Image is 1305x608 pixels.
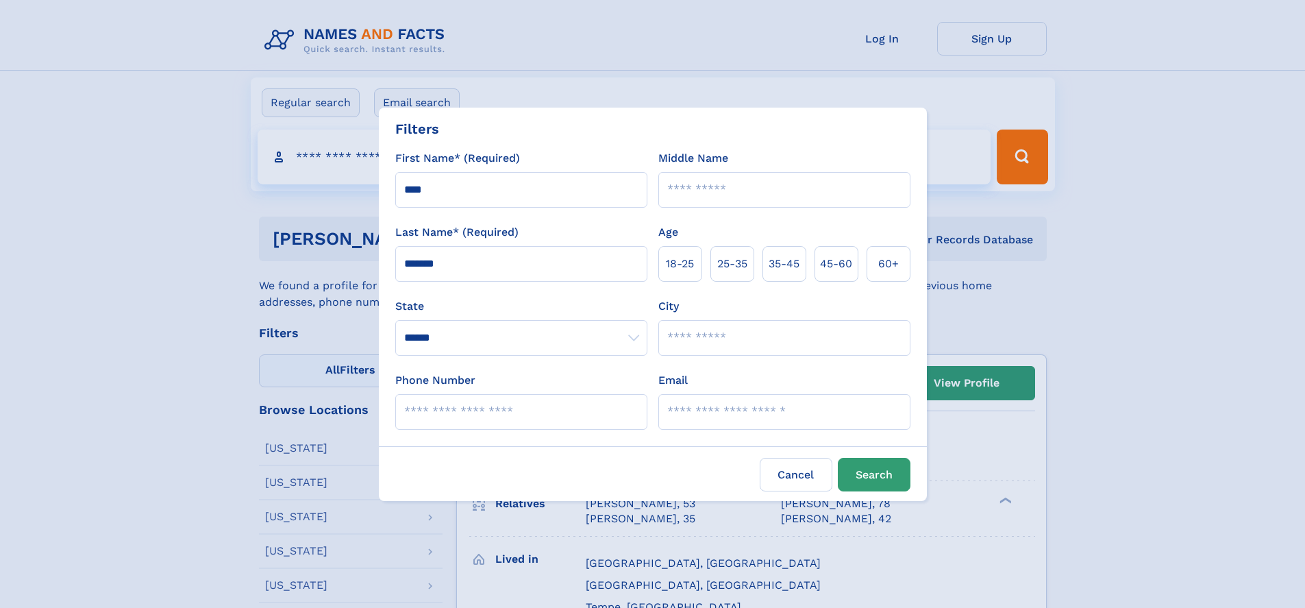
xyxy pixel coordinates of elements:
button: Search [838,458,910,491]
label: State [395,298,647,315]
span: 45‑60 [820,256,852,272]
span: 18‑25 [666,256,694,272]
label: Cancel [760,458,832,491]
span: 35‑45 [769,256,799,272]
label: Phone Number [395,372,475,389]
span: 25‑35 [717,256,747,272]
div: Filters [395,119,439,139]
label: First Name* (Required) [395,150,520,167]
label: City [658,298,679,315]
span: 60+ [878,256,899,272]
label: Last Name* (Required) [395,224,519,241]
label: Middle Name [658,150,728,167]
label: Email [658,372,688,389]
label: Age [658,224,678,241]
